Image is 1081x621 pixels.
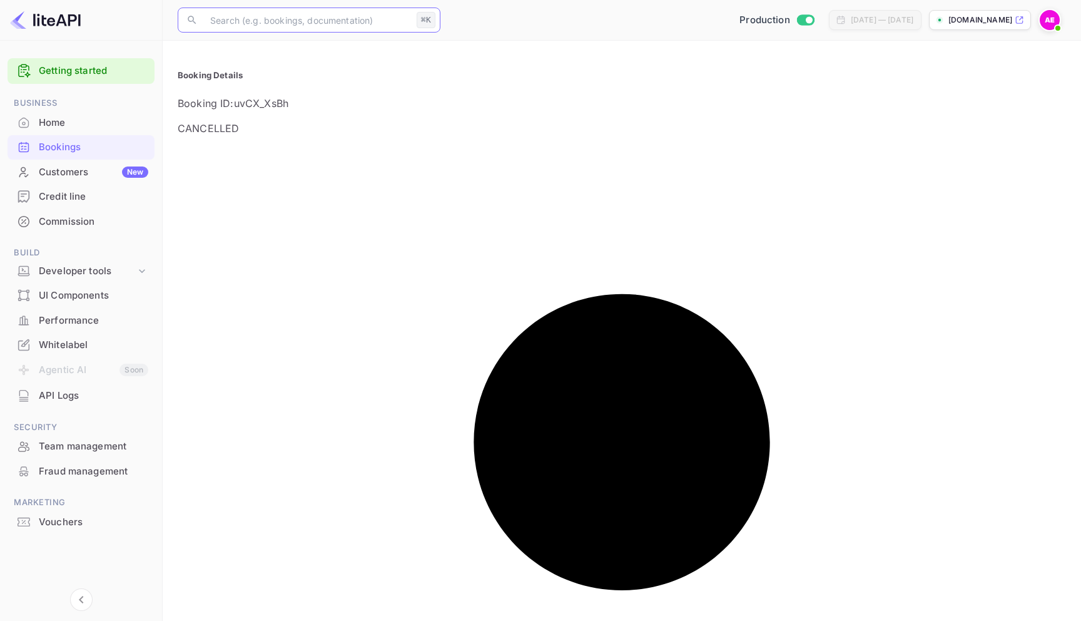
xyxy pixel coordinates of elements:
a: Credit line [8,185,155,208]
div: [DATE] — [DATE] [851,14,913,26]
div: Switch to Sandbox mode [734,13,819,28]
div: Home [39,116,148,130]
div: Whitelabel [39,338,148,352]
div: UI Components [8,284,155,308]
img: LiteAPI logo [10,10,81,30]
a: API Logs [8,384,155,407]
span: Business [8,96,155,110]
div: Fraud management [8,459,155,484]
a: CustomersNew [8,160,155,183]
a: Getting started [39,64,148,78]
a: Vouchers [8,510,155,533]
div: Vouchers [39,515,148,530]
a: Commission [8,210,155,233]
div: Vouchers [8,510,155,535]
input: Search (e.g. bookings, documentation) [203,8,412,33]
div: ⌘K [417,12,435,28]
div: API Logs [8,384,155,408]
div: Commission [39,215,148,229]
div: Getting started [8,58,155,84]
div: Credit line [8,185,155,209]
div: UI Components [39,289,148,303]
div: API Logs [39,389,148,403]
div: Team management [39,439,148,454]
a: Whitelabel [8,333,155,356]
div: Home [8,111,155,135]
span: Build [8,246,155,260]
a: UI Components [8,284,155,307]
div: Performance [39,314,148,328]
span: CANCELLED [178,122,239,135]
div: Commission [8,210,155,234]
a: Bookings [8,135,155,158]
div: Credit line [39,190,148,204]
div: New [122,167,148,178]
a: Fraud management [8,459,155,483]
a: Performance [8,309,155,332]
span: Security [8,421,155,434]
img: achraf Elkhaier [1040,10,1060,30]
a: Team management [8,434,155,458]
span: Production [739,13,790,28]
p: Booking ID: uvCX_XsBh [178,96,1066,111]
div: Performance [8,309,155,333]
div: Team management [8,434,155,459]
div: CustomersNew [8,160,155,185]
div: Whitelabel [8,333,155,357]
button: Collapse navigation [70,588,93,611]
div: Bookings [8,135,155,160]
p: [DOMAIN_NAME] [948,14,1012,26]
div: Customers [39,165,148,180]
a: Home [8,111,155,134]
div: Developer tools [39,264,136,279]
span: Marketing [8,496,155,510]
div: Developer tools [8,260,155,282]
div: Fraud management [39,464,148,479]
div: Bookings [39,140,148,155]
h5: Booking Details [178,69,1066,82]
